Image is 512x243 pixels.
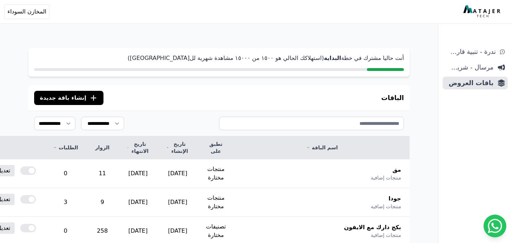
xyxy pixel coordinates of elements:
span: ندرة - تنبية قارب علي النفاذ [446,47,496,57]
span: بكج دارك مع الايفون [344,223,401,232]
p: أنت حاليا مشترك في خطة (استهلاكك الحالي هو ١٥۰۰ من ١٥۰۰۰ مشاهدة شهرية لل[GEOGRAPHIC_DATA]) [34,54,404,62]
td: 3 [44,188,86,217]
span: منتجات إضافية [371,203,401,210]
td: منتجات مختارة [197,188,234,217]
a: الطلبات [53,144,78,151]
a: تاريخ الإنشاء [166,140,189,155]
td: 11 [87,159,118,188]
span: مرسال - شريط دعاية [446,62,494,72]
td: 9 [87,188,118,217]
button: إنشاء باقة جديدة [34,91,103,105]
span: منتجات إضافية [371,174,401,181]
img: MatajerTech Logo [463,5,502,18]
span: جودا [389,194,401,203]
td: 0 [44,159,86,188]
td: [DATE] [158,188,197,217]
a: تاريخ الانتهاء [127,140,149,155]
span: مق [393,166,401,174]
td: [DATE] [158,159,197,188]
span: باقات العروض [446,78,494,88]
th: تطبق على [197,136,234,159]
span: منتجات إضافية [371,232,401,239]
span: إنشاء باقة جديدة [40,94,86,102]
strong: البداية [324,55,341,61]
h3: الباقات [381,93,404,103]
td: منتجات مختارة [197,159,234,188]
span: المخازن السوداء [7,7,46,16]
button: المخازن السوداء [4,4,49,19]
td: [DATE] [118,188,158,217]
td: [DATE] [118,159,158,188]
a: اسم الباقة [243,144,401,151]
th: الزوار [87,136,118,159]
